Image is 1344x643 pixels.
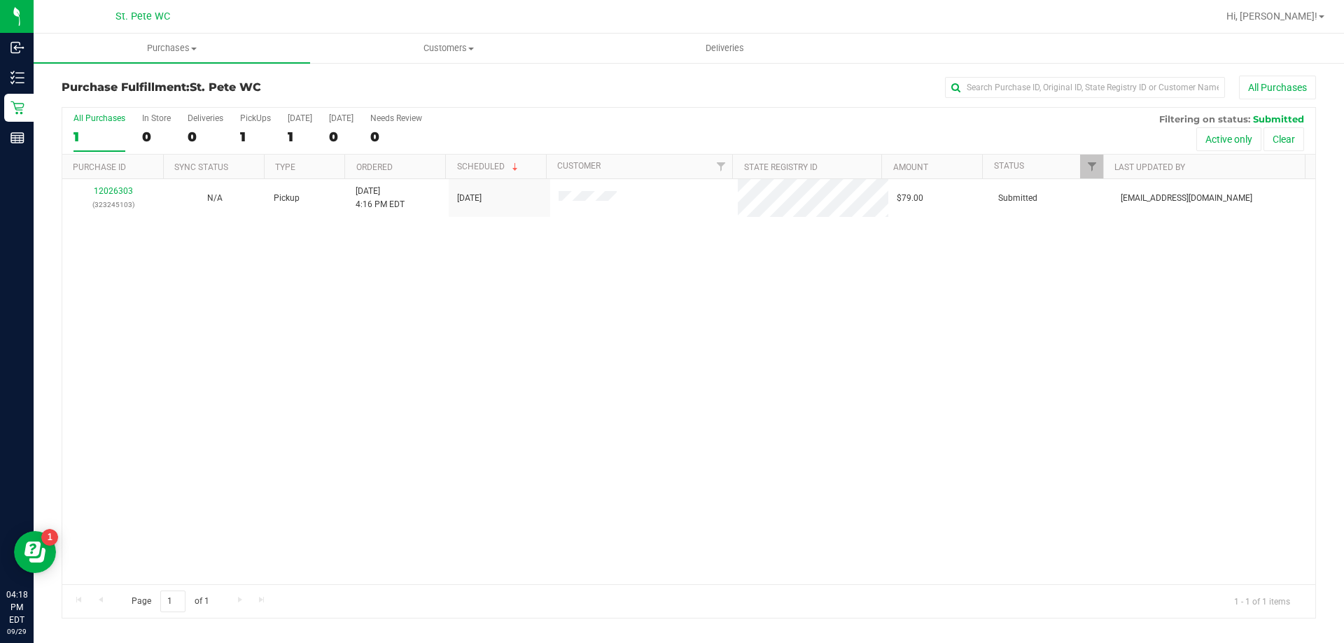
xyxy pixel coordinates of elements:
a: Ordered [356,162,393,172]
span: St. Pete WC [115,10,170,22]
input: Search Purchase ID, Original ID, State Registry ID or Customer Name... [945,77,1225,98]
div: 1 [240,129,271,145]
p: (323245103) [71,198,155,211]
a: State Registry ID [744,162,818,172]
p: 04:18 PM EDT [6,588,27,626]
span: Hi, [PERSON_NAME]! [1226,10,1317,22]
a: Scheduled [457,162,521,171]
span: Submitted [1253,113,1304,125]
div: 1 [73,129,125,145]
a: Purchases [34,34,310,63]
div: [DATE] [288,113,312,123]
div: Needs Review [370,113,422,123]
button: Clear [1263,127,1304,151]
a: Filter [709,155,732,178]
button: All Purchases [1239,76,1316,99]
a: Filter [1080,155,1103,178]
span: Submitted [998,192,1037,205]
span: Page of 1 [120,591,220,612]
span: Filtering on status: [1159,113,1250,125]
span: Purchases [34,42,310,55]
p: 09/29 [6,626,27,637]
a: Customer [557,161,601,171]
inline-svg: Retail [10,101,24,115]
span: Not Applicable [207,193,223,203]
a: Status [994,161,1024,171]
span: Pickup [274,192,300,205]
iframe: Resource center [14,531,56,573]
div: 1 [288,129,312,145]
a: Customers [310,34,587,63]
div: 0 [142,129,171,145]
span: Deliveries [687,42,763,55]
iframe: Resource center unread badge [41,529,58,546]
span: $79.00 [897,192,923,205]
div: Deliveries [188,113,223,123]
input: 1 [160,591,185,612]
div: [DATE] [329,113,353,123]
span: [DATE] [457,192,482,205]
div: 0 [329,129,353,145]
div: In Store [142,113,171,123]
inline-svg: Reports [10,131,24,145]
div: 0 [370,129,422,145]
inline-svg: Inventory [10,71,24,85]
div: All Purchases [73,113,125,123]
button: N/A [207,192,223,205]
div: 0 [188,129,223,145]
span: St. Pete WC [190,80,261,94]
a: 12026303 [94,186,133,196]
span: Customers [311,42,586,55]
span: [DATE] 4:16 PM EDT [356,185,405,211]
a: Last Updated By [1114,162,1185,172]
a: Sync Status [174,162,228,172]
span: [EMAIL_ADDRESS][DOMAIN_NAME] [1121,192,1252,205]
a: Type [275,162,295,172]
h3: Purchase Fulfillment: [62,81,479,94]
a: Purchase ID [73,162,126,172]
div: PickUps [240,113,271,123]
a: Amount [893,162,928,172]
inline-svg: Inbound [10,41,24,55]
a: Deliveries [587,34,863,63]
span: 1 - 1 of 1 items [1223,591,1301,612]
button: Active only [1196,127,1261,151]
